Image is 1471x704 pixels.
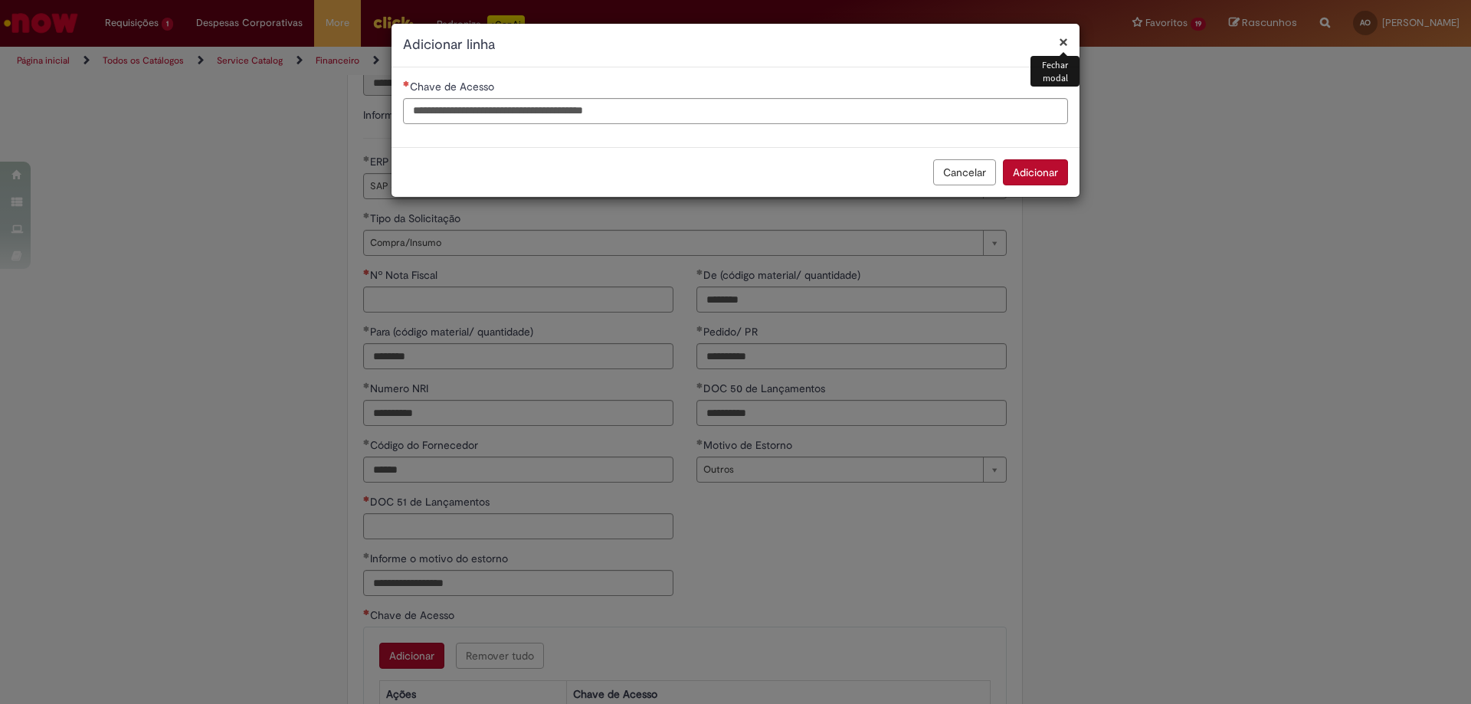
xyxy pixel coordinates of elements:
[933,159,996,185] button: Cancelar
[1059,34,1068,50] button: Fechar modal
[410,80,497,93] span: Chave de Acesso
[403,35,1068,55] h2: Adicionar linha
[403,98,1068,124] input: Chave de Acesso
[403,80,410,87] span: Necessários
[1003,159,1068,185] button: Adicionar
[1030,56,1079,87] div: Fechar modal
